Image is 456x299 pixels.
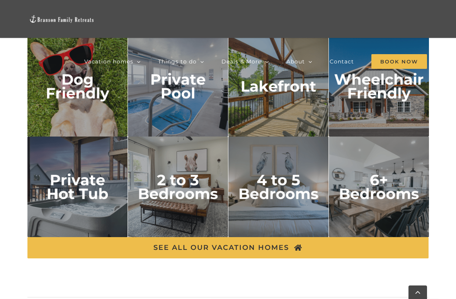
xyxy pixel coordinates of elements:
a: About [286,43,312,80]
img: 6 plus bedrooms [329,137,429,237]
span: SEE ALL OUR VACATION HOMES [153,244,289,252]
img: Wheelchair Friendly [329,36,429,137]
a: Deals & More [221,43,269,80]
span: Contact [330,59,354,64]
img: Branson Family Retreats Logo [29,15,95,24]
a: Contact [330,43,354,80]
a: Things to do [158,43,204,80]
span: Vacation homes [84,59,133,64]
nav: Main Menu Sticky [84,43,427,80]
a: Vacation homes [84,43,141,80]
img: private hot tub [27,137,128,237]
a: SEE ALL OUR VACATION HOMES [27,237,429,258]
img: private pool [128,36,228,137]
img: 4 to 5 bedrooms [228,137,329,237]
a: 4 to 5 bedrooms [228,138,329,148]
span: Book Now [371,54,427,69]
a: private hot tub [27,138,128,148]
a: 6 plus bedrooms [329,138,429,148]
span: Deals & More [221,59,262,64]
a: 2 to 3 bedrooms [128,138,228,148]
img: dog friendly [27,36,128,137]
img: lakefront [228,36,329,137]
span: About [286,59,305,64]
span: Things to do [158,59,197,64]
img: 2 to 3 bedrooms [128,137,228,237]
a: Book Now [371,43,427,80]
